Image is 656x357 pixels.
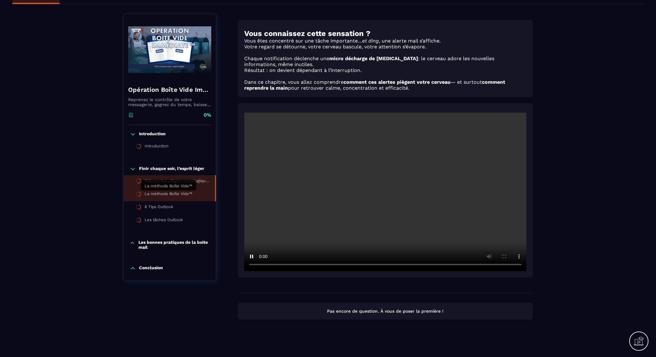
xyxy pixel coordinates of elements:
[244,29,371,38] strong: Vous connaissez cette sensation ?
[329,56,418,61] strong: micro décharge de [MEDICAL_DATA]
[145,184,192,188] span: La méthode Boîte Vide™
[128,85,211,94] h4: Opération Boîte Vide Immédiate™ (OBI)
[139,131,166,137] p: Introduction
[244,308,527,314] p: Pas encore de question. À vous de poser la première !
[204,112,211,118] p: 0%
[139,265,163,271] p: Conclusion
[244,44,527,50] p: Votre regard se détourne, votre cerveau bascule, votre attention s’évapore.
[128,97,211,107] p: Reprenez le contrôle de votre messagerie, gagnez du temps, baissez la charge mentale. Moins d’int...
[139,166,204,172] p: Finir chaque soir, l’esprit léger
[128,19,211,81] img: banner
[145,204,173,211] div: 6 Tips Outlook
[145,144,168,150] div: Introduction
[244,79,505,91] strong: comment reprendre la main
[362,38,379,44] em: et ding
[244,38,527,44] p: Vous êtes concentré sur une tâche importante… , une alerte mail s’affiche.
[145,191,192,198] div: La méthode Boîte Vide™
[138,240,210,250] p: Les bonnes pratiques de la boite mail
[145,217,183,224] div: Les tâches Outlook
[244,56,527,67] p: Chaque notification déclenche une : le cerveau adore les nouvelles informations, même inutiles.
[344,79,451,85] strong: comment ces alertes piègent votre cerveau
[145,178,209,185] div: Déjouer les pièges neurologiques des alertes
[244,67,527,73] p: Résultat : on devient dépendant à l’interruption.
[244,79,527,91] p: Dans ce chapitre, vous allez comprendre — et surtout pour retrouver calme, concentration et effic...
